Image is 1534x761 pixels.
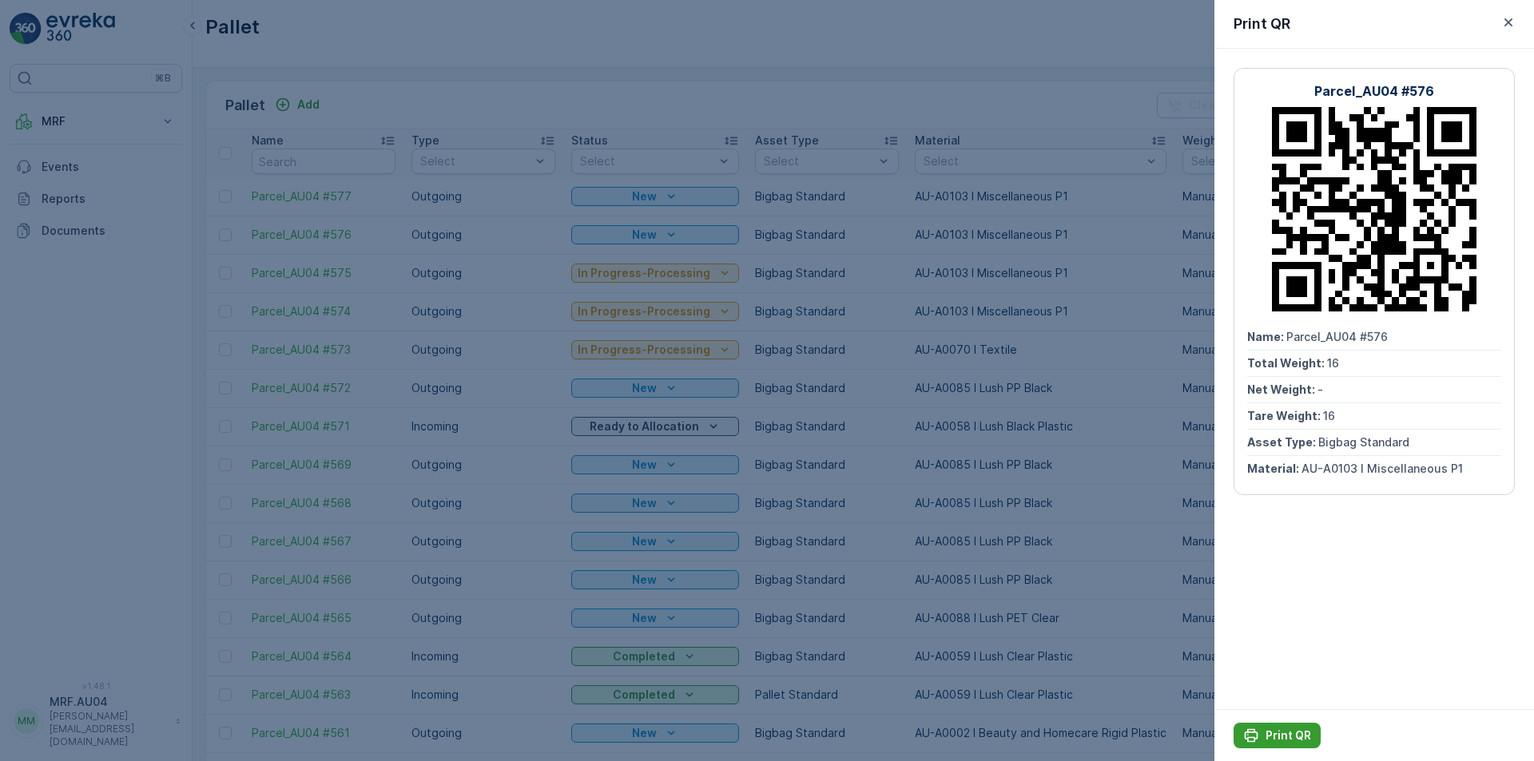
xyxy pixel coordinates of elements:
[14,367,85,381] span: Asset Type :
[1266,727,1311,743] p: Print QR
[1323,409,1335,422] span: 16
[1234,723,1321,748] button: Print QR
[14,341,89,355] span: Tare Weight :
[1286,330,1388,343] span: Parcel_AU04 #576
[1247,330,1286,343] span: Name :
[1314,81,1434,101] p: Parcel_AU04 #576
[14,315,84,328] span: Net Weight :
[1247,409,1323,422] span: Tare Weight :
[14,262,53,275] span: Name :
[85,367,176,381] span: Bigbag Standard
[1247,462,1302,475] span: Material :
[1247,382,1317,396] span: Net Weight :
[14,288,93,302] span: Total Weight :
[1247,356,1327,370] span: Total Weight :
[93,288,117,302] span: 36.5
[1318,435,1409,449] span: Bigbag Standard
[89,341,113,355] span: 36.5
[1247,435,1318,449] span: Asset Type :
[1327,356,1339,370] span: 16
[53,262,154,275] span: Parcel_AU04 #577
[1317,382,1323,396] span: -
[14,394,68,407] span: Material :
[706,14,825,33] p: Parcel_AU04 #577
[68,394,229,407] span: AU-A0103 I Miscellaneous P1
[1234,13,1290,35] p: Print QR
[84,315,89,328] span: -
[1302,462,1463,475] span: AU-A0103 I Miscellaneous P1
